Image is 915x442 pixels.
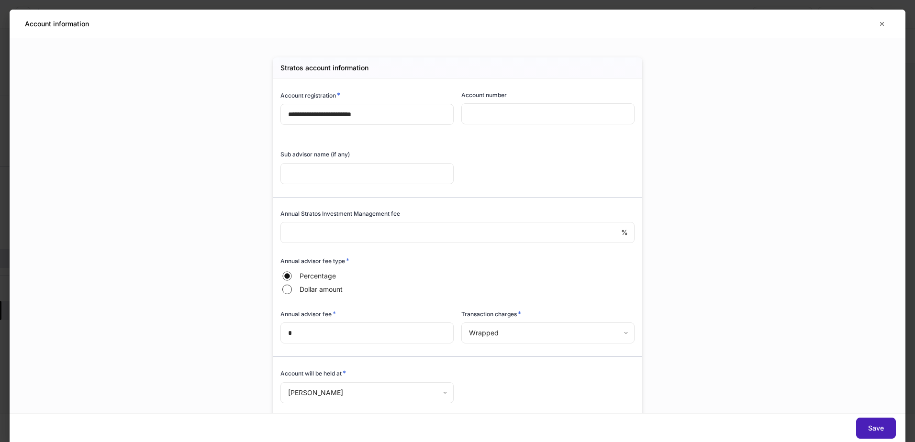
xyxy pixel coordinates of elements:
[856,418,896,439] button: Save
[280,90,340,100] h6: Account registration
[280,209,400,218] h6: Annual Stratos Investment Management fee
[280,222,635,243] div: %
[280,309,336,319] h6: Annual advisor fee
[300,285,343,294] span: Dollar amount
[868,425,884,431] div: Save
[280,63,368,73] h5: Stratos account information
[280,256,349,265] h6: Annual advisor fee type
[461,309,521,319] h6: Transaction charges
[461,322,634,343] div: Wrapped
[461,90,507,99] h6: Account number
[280,150,350,159] h6: Sub advisor name (if any)
[280,368,346,378] h6: Account will be held at
[300,271,336,281] span: Percentage
[280,382,453,403] div: [PERSON_NAME]
[25,19,89,29] h5: Account information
